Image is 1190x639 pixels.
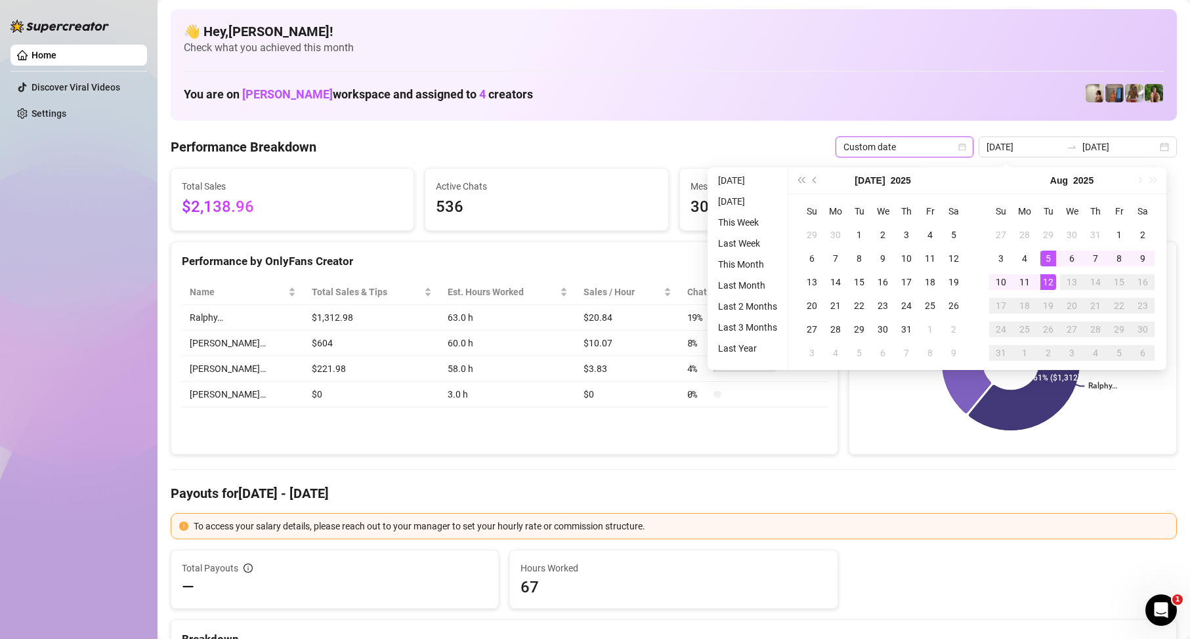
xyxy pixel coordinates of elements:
[1088,321,1103,337] div: 28
[1131,199,1155,223] th: Sa
[871,199,895,223] th: We
[855,167,885,194] button: Choose a month
[1040,298,1056,314] div: 19
[1064,298,1080,314] div: 20
[576,305,679,331] td: $20.84
[824,270,847,294] td: 2025-07-14
[713,340,782,356] li: Last Year
[847,341,871,365] td: 2025-08-05
[1013,341,1036,365] td: 2025-09-01
[479,87,486,101] span: 4
[521,561,826,575] span: Hours Worked
[804,274,820,290] div: 13
[828,345,843,361] div: 4
[918,318,942,341] td: 2025-08-01
[1073,167,1094,194] button: Choose a year
[851,251,867,266] div: 8
[993,321,1009,337] div: 24
[800,294,824,318] td: 2025-07-20
[922,251,938,266] div: 11
[808,167,822,194] button: Previous month (PageUp)
[989,223,1013,247] td: 2025-07-27
[993,227,1009,243] div: 27
[1064,251,1080,266] div: 6
[899,345,914,361] div: 7
[1064,274,1080,290] div: 13
[182,331,304,356] td: [PERSON_NAME]…
[687,310,708,325] span: 19 %
[448,285,558,299] div: Est. Hours Worked
[1131,318,1155,341] td: 2025-08-30
[847,318,871,341] td: 2025-07-29
[918,341,942,365] td: 2025-08-08
[687,387,708,402] span: 0 %
[713,257,782,272] li: This Month
[1084,294,1107,318] td: 2025-08-21
[946,345,962,361] div: 9
[1086,84,1104,102] img: Ralphy
[899,321,914,337] div: 31
[824,199,847,223] th: Mo
[1084,270,1107,294] td: 2025-08-14
[794,167,808,194] button: Last year (Control + left)
[713,319,782,335] li: Last 3 Months
[1040,274,1056,290] div: 12
[190,285,286,299] span: Name
[946,227,962,243] div: 5
[713,278,782,293] li: Last Month
[1088,274,1103,290] div: 14
[828,298,843,314] div: 21
[182,577,194,598] span: —
[871,294,895,318] td: 2025-07-23
[1017,298,1032,314] div: 18
[1111,345,1127,361] div: 5
[895,199,918,223] th: Th
[895,223,918,247] td: 2025-07-03
[918,199,942,223] th: Fr
[1064,321,1080,337] div: 27
[942,294,966,318] td: 2025-07-26
[993,251,1009,266] div: 3
[851,345,867,361] div: 5
[1013,223,1036,247] td: 2025-07-28
[1088,345,1103,361] div: 4
[922,298,938,314] div: 25
[800,270,824,294] td: 2025-07-13
[691,195,912,220] span: 3045
[1111,227,1127,243] div: 1
[1064,345,1080,361] div: 3
[32,50,56,60] a: Home
[1135,251,1151,266] div: 9
[171,138,316,156] h4: Performance Breakdown
[1036,223,1060,247] td: 2025-07-29
[1036,318,1060,341] td: 2025-08-26
[1088,227,1103,243] div: 31
[1107,247,1131,270] td: 2025-08-08
[918,270,942,294] td: 2025-07-18
[1107,270,1131,294] td: 2025-08-15
[713,215,782,230] li: This Week
[993,345,1009,361] div: 31
[1013,247,1036,270] td: 2025-08-04
[828,274,843,290] div: 14
[875,298,891,314] div: 23
[987,140,1061,154] input: Start date
[800,341,824,365] td: 2025-08-03
[942,199,966,223] th: Sa
[436,179,657,194] span: Active Chats
[989,199,1013,223] th: Su
[942,341,966,365] td: 2025-08-09
[895,341,918,365] td: 2025-08-07
[899,298,914,314] div: 24
[1060,294,1084,318] td: 2025-08-20
[713,194,782,209] li: [DATE]
[182,279,304,305] th: Name
[851,298,867,314] div: 22
[1036,294,1060,318] td: 2025-08-19
[1013,270,1036,294] td: 2025-08-11
[182,305,304,331] td: Ralphy…
[32,108,66,119] a: Settings
[687,361,708,376] span: 4 %
[899,251,914,266] div: 10
[1131,270,1155,294] td: 2025-08-16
